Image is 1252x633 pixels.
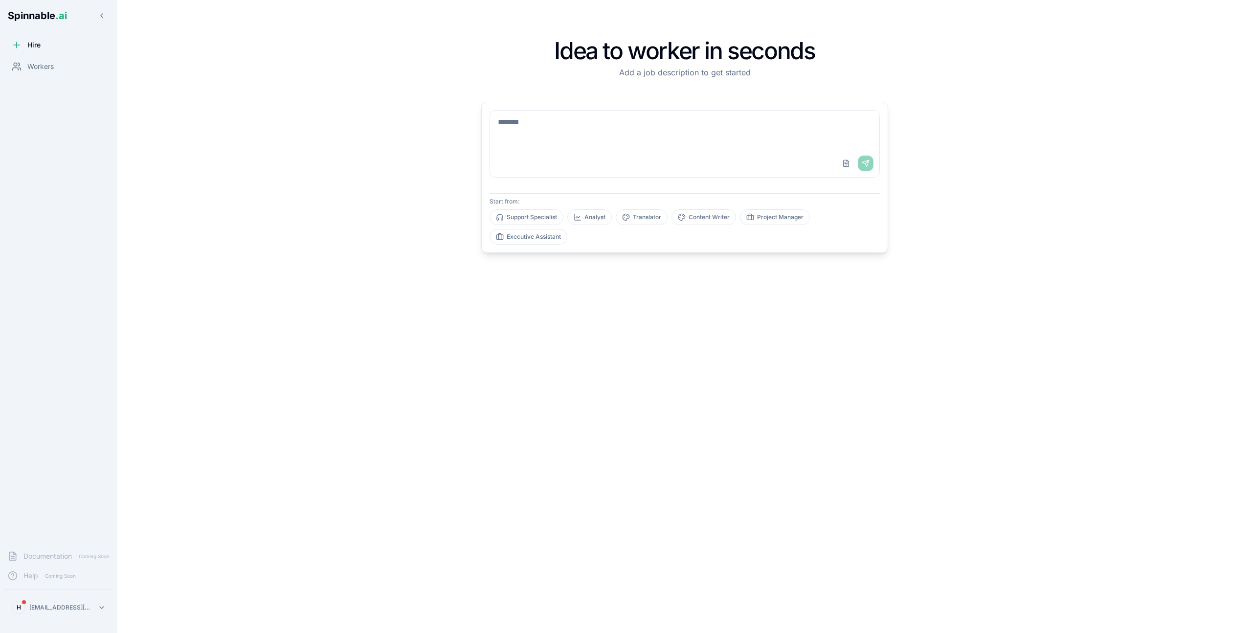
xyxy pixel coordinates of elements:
span: Hire [27,40,41,50]
button: Translator [616,209,668,225]
span: Spinnable [8,10,67,22]
span: H [17,604,21,611]
h1: Idea to worker in seconds [481,39,888,63]
button: Executive Assistant [490,229,567,245]
p: Add a job description to get started [481,67,888,78]
button: H[EMAIL_ADDRESS][DOMAIN_NAME] [8,598,110,617]
button: Support Specialist [490,209,563,225]
button: Project Manager [740,209,810,225]
span: Coming Soon [76,552,112,561]
p: [EMAIL_ADDRESS][DOMAIN_NAME] [29,604,94,611]
p: Start from: [490,198,880,205]
button: Content Writer [671,209,736,225]
span: Workers [27,62,54,71]
span: Coming Soon [42,571,79,581]
button: Analyst [567,209,612,225]
span: Help [23,571,38,581]
span: .ai [55,10,67,22]
span: Documentation [23,551,72,561]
